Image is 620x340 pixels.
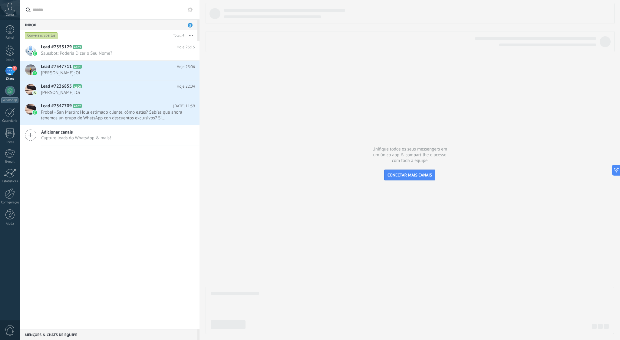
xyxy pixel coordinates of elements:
[20,329,197,340] div: Menções & Chats de equipe
[20,41,200,60] a: Lead #7353129 A103 Hoje 23:15 Salesbot: Poderia Dizer o Seu Nome?
[12,66,17,71] span: 3
[1,77,19,81] div: Chats
[25,32,58,39] div: Conversas abertas
[73,104,82,108] span: A102
[384,170,435,180] button: CONECTAR MAIS CANAIS
[33,110,37,115] img: waba.svg
[184,30,197,41] button: Mais
[171,33,184,39] div: Total: 4
[177,64,195,70] span: Hoje 23:06
[41,44,72,50] span: Lead #7353129
[1,140,19,144] div: Listas
[73,45,82,49] span: A103
[20,100,200,125] a: Lead #7347709 A102 [DATE] 11:59 Probel - San Martín: Hola estimado cliente, cómo estás? Sabías qu...
[1,201,19,205] div: Configurações
[1,97,18,103] div: WhatsApp
[387,172,432,178] span: CONECTAR MAIS CANAIS
[33,51,37,56] img: waba.svg
[41,70,183,76] span: [PERSON_NAME]: Oi
[188,23,193,28] span: 3
[73,65,82,69] span: A101
[20,61,200,80] a: Lead #7347711 A101 Hoje 23:06 [PERSON_NAME]: Oi
[1,222,19,226] div: Ajuda
[1,119,19,123] div: Calendário
[1,36,19,40] div: Painel
[1,58,19,62] div: Leads
[73,84,82,88] span: A100
[41,64,72,70] span: Lead #7347711
[173,103,195,109] span: [DATE] 11:59
[1,160,19,164] div: E-mail
[41,129,111,135] span: Adicionar canais
[41,103,72,109] span: Lead #7347709
[6,13,14,17] span: Conta
[33,71,37,75] img: waba.svg
[41,83,72,89] span: Lead #7236855
[41,109,183,121] span: Probel - San Martín: Hola estimado cliente, cómo estás? Sabías que ahora tenemos un grupo de What...
[41,50,183,56] span: Salesbot: Poderia Dizer o Seu Nome?
[20,80,200,100] a: Lead #7236855 A100 Hoje 22:04 [PERSON_NAME]: Oi
[20,19,197,30] div: Inbox
[33,91,37,95] img: com.amocrm.amocrmwa.svg
[177,83,195,89] span: Hoje 22:04
[41,90,183,96] span: [PERSON_NAME]: Oi
[1,180,19,183] div: Estatísticas
[41,135,111,141] span: Capture leads do WhatsApp & mais!
[177,44,195,50] span: Hoje 23:15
